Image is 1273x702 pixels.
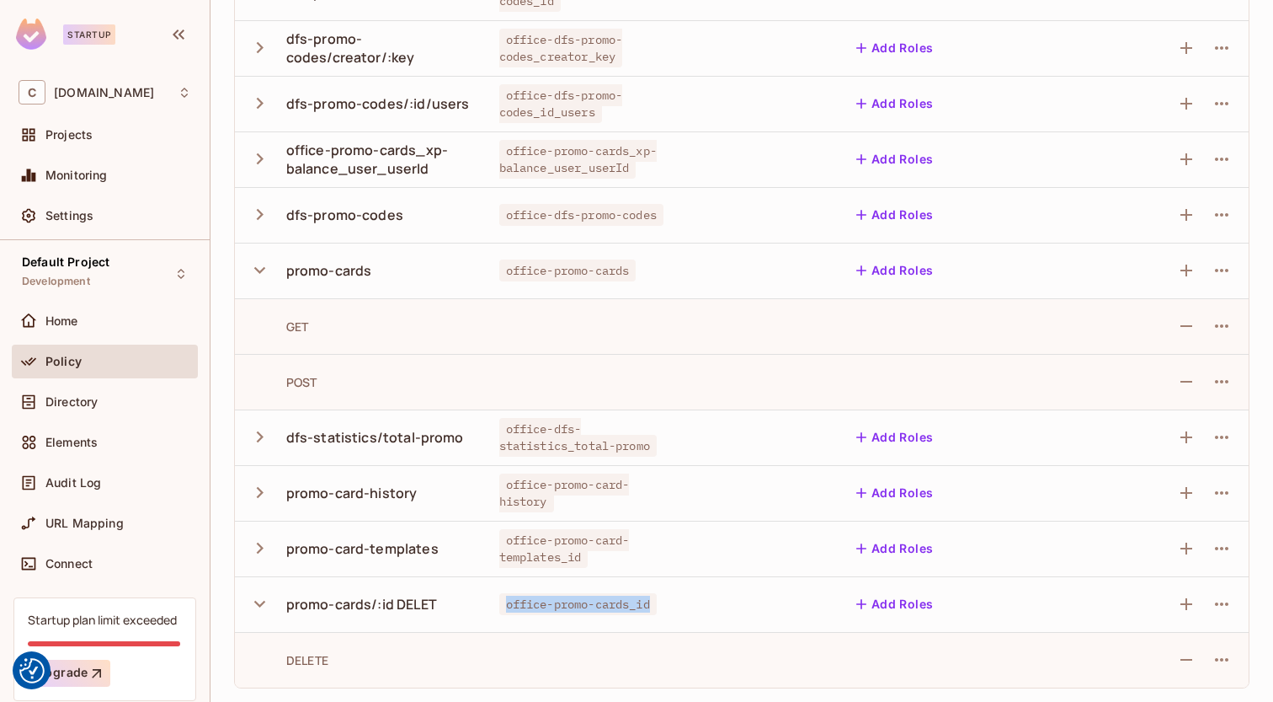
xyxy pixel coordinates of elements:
button: Add Roles [850,35,940,62]
div: POST [248,374,317,390]
img: Revisit consent button [19,658,45,683]
div: promo-cards/:id DELET [286,595,437,614]
div: Startup [63,24,115,45]
div: office-promo-cards_xp-balance_user_userId [286,141,472,178]
span: Settings [45,209,93,222]
span: office-promo-card-history [499,474,630,512]
button: Add Roles [850,591,940,618]
span: Audit Log [45,476,101,490]
span: office-dfs-promo-codes_creator_key [499,29,623,67]
button: Add Roles [850,201,940,228]
span: Connect [45,557,93,571]
span: office-promo-cards_xp-balance_user_userId [499,140,657,179]
span: office-promo-cards [499,260,636,281]
span: office-promo-cards_id [499,593,657,615]
span: Development [22,275,90,288]
button: Add Roles [850,535,940,562]
div: promo-card-templates [286,539,439,558]
div: dfs-promo-codes/creator/:key [286,29,472,67]
span: URL Mapping [45,517,124,530]
button: Add Roles [850,480,940,506]
div: promo-card-history [286,484,418,502]
span: Projects [45,128,93,142]
div: Startup plan limit exceeded [28,612,177,628]
span: office-promo-card-templates_id [499,529,630,568]
div: dfs-promo-codes [286,206,403,224]
span: Monitoring [45,169,108,182]
button: Add Roles [850,424,940,451]
span: office-dfs-promo-codes_id_users [499,84,623,123]
span: Policy [45,355,82,368]
img: SReyMgAAAABJRU5ErkJggg== [16,19,46,50]
span: office-dfs-promo-codes [499,204,663,226]
button: Add Roles [850,90,940,117]
span: C [19,80,45,104]
span: Workspace: chalkboard.io [54,86,154,99]
span: office-dfs-statistics_total-promo [499,418,657,457]
div: dfs-statistics/total-promo [286,428,464,447]
span: Elements [45,436,98,449]
button: Upgrade [28,660,110,687]
div: DELETE [248,652,328,668]
div: GET [248,319,308,335]
span: Directory [45,395,98,409]
span: Default Project [22,255,109,269]
div: promo-cards [286,261,372,280]
button: Add Roles [850,146,940,173]
div: dfs-promo-codes/:id/users [286,94,470,113]
button: Consent Preferences [19,658,45,683]
span: Home [45,314,78,328]
button: Add Roles [850,257,940,284]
